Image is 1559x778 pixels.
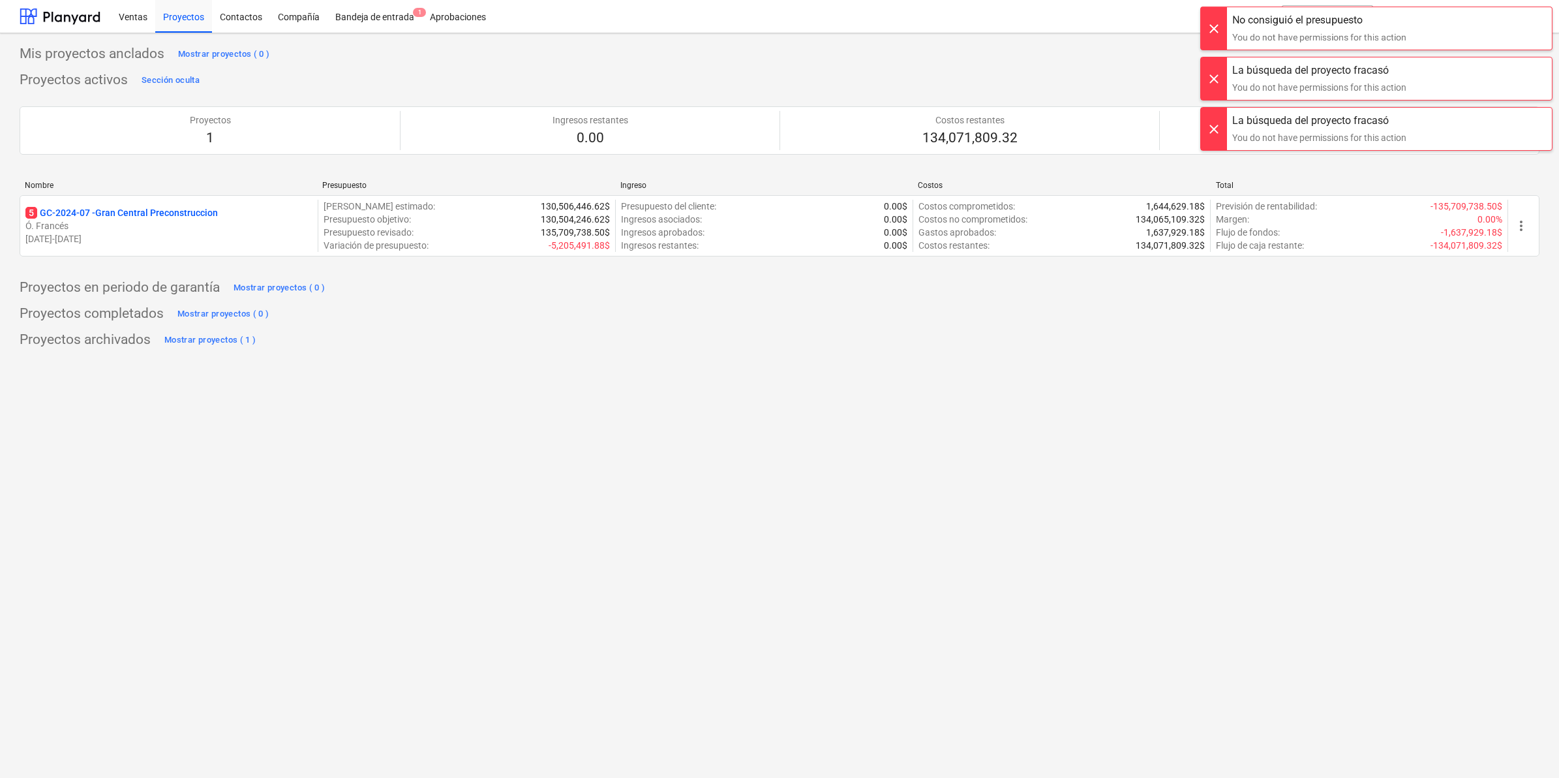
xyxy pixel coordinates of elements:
p: Proyectos archivados [20,331,151,349]
div: Presupuesto [322,181,609,190]
p: Mis proyectos anclados [20,45,164,63]
div: You do not have permissions for this action [1232,31,1406,44]
p: Proyectos [190,114,231,127]
p: -134,071,809.32$ [1430,239,1502,252]
iframe: Chat Widget [1494,715,1559,778]
div: Mostrar proyectos ( 0 ) [177,307,269,322]
p: Ingresos restantes [552,114,628,127]
div: Mostrar proyectos ( 1 ) [164,333,256,348]
p: Costos restantes [922,114,1018,127]
p: Previsión de rentabilidad : [1216,200,1317,213]
p: 1,637,929.18$ [1146,226,1205,239]
div: 5GC-2024-07 -Gran Central PreconstruccionÓ. Francés[DATE]-[DATE] [25,206,312,245]
span: 1 [413,8,426,17]
p: Costos restantes : [918,239,990,252]
span: 5 [25,207,37,219]
p: Ingresos asociados : [621,213,702,226]
button: Mostrar proyectos ( 0 ) [175,44,273,65]
p: Gastos aprobados : [918,226,996,239]
p: Ingresos restantes : [621,239,699,252]
p: 0.00% [1477,213,1502,226]
p: Presupuesto objetivo : [324,213,411,226]
div: Widget de chat [1494,715,1559,778]
p: Presupuesto revisado : [324,226,414,239]
p: [DATE] - [DATE] [25,232,312,245]
div: La búsqueda del proyecto fracasó [1232,113,1406,129]
p: Proyectos activos [20,71,128,89]
p: 1 [190,129,231,148]
p: Presupuesto del cliente : [621,200,716,213]
p: Costos no comprometidos : [918,213,1027,226]
p: 0.00$ [884,226,907,239]
div: La búsqueda del proyecto fracasó [1232,63,1406,78]
div: Ingreso [620,181,907,190]
p: Flujo de caja restante : [1216,239,1304,252]
p: -135,709,738.50$ [1430,200,1502,213]
p: [PERSON_NAME] estimado : [324,200,435,213]
div: Sección oculta [142,73,200,88]
div: Mostrar proyectos ( 0 ) [234,281,325,296]
p: -1,637,929.18$ [1441,226,1502,239]
div: No consiguió el presupuesto [1232,12,1406,28]
p: 135,709,738.50$ [541,226,610,239]
p: 0.00 [552,129,628,148]
button: Mostrar proyectos ( 0 ) [174,303,273,324]
button: Mostrar proyectos ( 0 ) [230,277,329,298]
p: 0.00$ [884,200,907,213]
p: Proyectos en periodo de garantía [20,279,220,297]
p: 134,065,109.32$ [1136,213,1205,226]
p: Variación de presupuesto : [324,239,429,252]
div: Total [1216,181,1503,190]
p: Ó. Francés [25,219,312,232]
p: -5,205,491.88$ [549,239,610,252]
p: 134,071,809.32$ [1136,239,1205,252]
p: Ingresos aprobados : [621,226,704,239]
span: more_vert [1513,218,1529,234]
p: 130,504,246.62$ [541,213,610,226]
p: Costos comprometidos : [918,200,1015,213]
div: You do not have permissions for this action [1232,81,1406,95]
p: 130,506,446.62$ [541,200,610,213]
button: Sección oculta [138,70,203,91]
p: 0.00$ [884,239,907,252]
div: Mostrar proyectos ( 0 ) [178,47,270,62]
p: 1,644,629.18$ [1146,200,1205,213]
div: You do not have permissions for this action [1232,131,1406,145]
p: 0.00$ [884,213,907,226]
div: Costos [918,181,1205,190]
p: 134,071,809.32 [922,129,1018,148]
p: Flujo de fondos : [1216,226,1280,239]
button: Mostrar proyectos ( 1 ) [161,330,260,350]
p: Proyectos completados [20,305,164,323]
p: GC-2024-07 - Gran Central Preconstruccion [25,206,218,219]
p: Margen : [1216,213,1249,226]
div: Nombre [25,181,312,190]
